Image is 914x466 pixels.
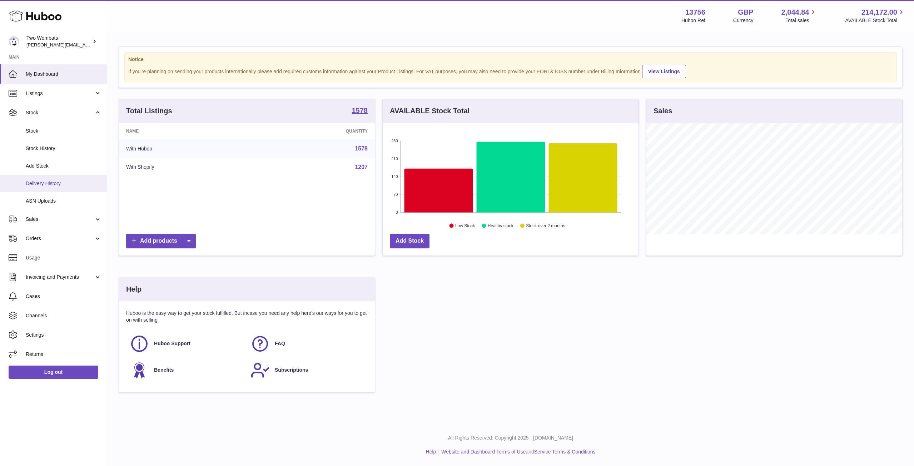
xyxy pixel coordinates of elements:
span: My Dashboard [26,71,101,78]
span: ASN Uploads [26,198,101,204]
span: [PERSON_NAME][EMAIL_ADDRESS][PERSON_NAME][DOMAIN_NAME] [26,42,182,48]
span: 2,044.84 [781,8,809,17]
text: Stock over 2 months [526,223,565,228]
span: Returns [26,351,101,358]
a: FAQ [250,334,364,353]
span: Settings [26,332,101,338]
span: Sales [26,216,94,223]
div: Currency [733,17,754,24]
a: Add Stock [390,234,429,248]
h3: Help [126,284,141,294]
span: Subscriptions [275,367,308,373]
span: AVAILABLE Stock Total [845,17,905,24]
div: Huboo Ref [681,17,705,24]
span: Huboo Support [154,340,190,347]
text: 140 [391,174,398,179]
text: Low Stock [455,223,475,228]
div: If you're planning on sending your products internationally please add required customs informati... [128,64,893,78]
td: With Shopify [119,158,257,177]
span: 214,172.00 [861,8,897,17]
td: With Huboo [119,139,257,158]
span: Orders [26,235,94,242]
th: Quantity [257,123,375,139]
strong: 13756 [685,8,705,17]
text: 0 [396,210,398,214]
text: 210 [391,157,398,161]
span: Total sales [785,17,817,24]
a: Benefits [130,361,243,380]
a: 1578 [352,107,368,115]
span: Cases [26,293,101,300]
span: Stock History [26,145,101,152]
text: 280 [391,139,398,143]
a: Service Terms & Conditions [534,449,596,455]
h3: AVAILABLE Stock Total [390,106,470,116]
a: 2,044.84 Total sales [781,8,818,24]
li: and [439,448,595,455]
span: Benefits [154,367,174,373]
a: Website and Dashboard Terms of Use [441,449,526,455]
a: Huboo Support [130,334,243,353]
span: Channels [26,312,101,319]
span: FAQ [275,340,285,347]
strong: GBP [738,8,753,17]
a: View Listings [642,65,686,78]
text: Healthy stock [488,223,514,228]
a: Add products [126,234,196,248]
h3: Sales [654,106,672,116]
div: Two Wombats [26,35,91,48]
span: Usage [26,254,101,261]
p: All Rights Reserved. Copyright 2025 - [DOMAIN_NAME] [113,435,908,441]
a: Log out [9,366,98,378]
span: Listings [26,90,94,97]
th: Name [119,123,257,139]
span: Invoicing and Payments [26,274,94,281]
a: 1578 [355,145,368,152]
a: 1207 [355,164,368,170]
span: Add Stock [26,163,101,169]
a: Subscriptions [250,361,364,380]
strong: Notice [128,56,893,63]
h3: Total Listings [126,106,172,116]
a: 214,172.00 AVAILABLE Stock Total [845,8,905,24]
strong: 1578 [352,107,368,114]
a: Help [426,449,436,455]
span: Stock [26,109,94,116]
img: philip.carroll@twowombats.com [9,36,19,47]
text: 70 [393,192,398,197]
p: Huboo is the easy way to get your stock fulfilled. But incase you need any help here's our ways f... [126,310,368,323]
span: Delivery History [26,180,101,187]
span: Stock [26,128,101,134]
